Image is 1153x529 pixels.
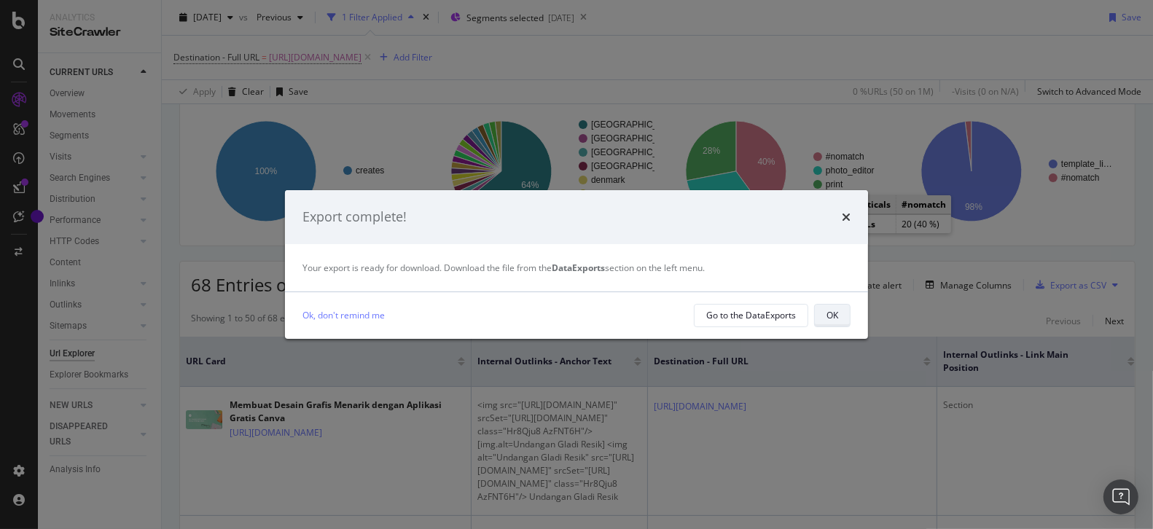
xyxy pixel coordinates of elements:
a: Ok, don't remind me [302,307,385,323]
div: Open Intercom Messenger [1103,479,1138,514]
div: Your export is ready for download. Download the file from the [302,262,851,274]
div: Go to the DataExports [706,309,796,321]
div: OK [826,309,838,321]
button: Go to the DataExports [694,304,808,327]
span: section on the left menu. [552,262,705,274]
strong: DataExports [552,262,605,274]
button: OK [814,304,851,327]
div: Export complete! [302,208,407,227]
div: modal [285,190,868,339]
div: times [842,208,851,227]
